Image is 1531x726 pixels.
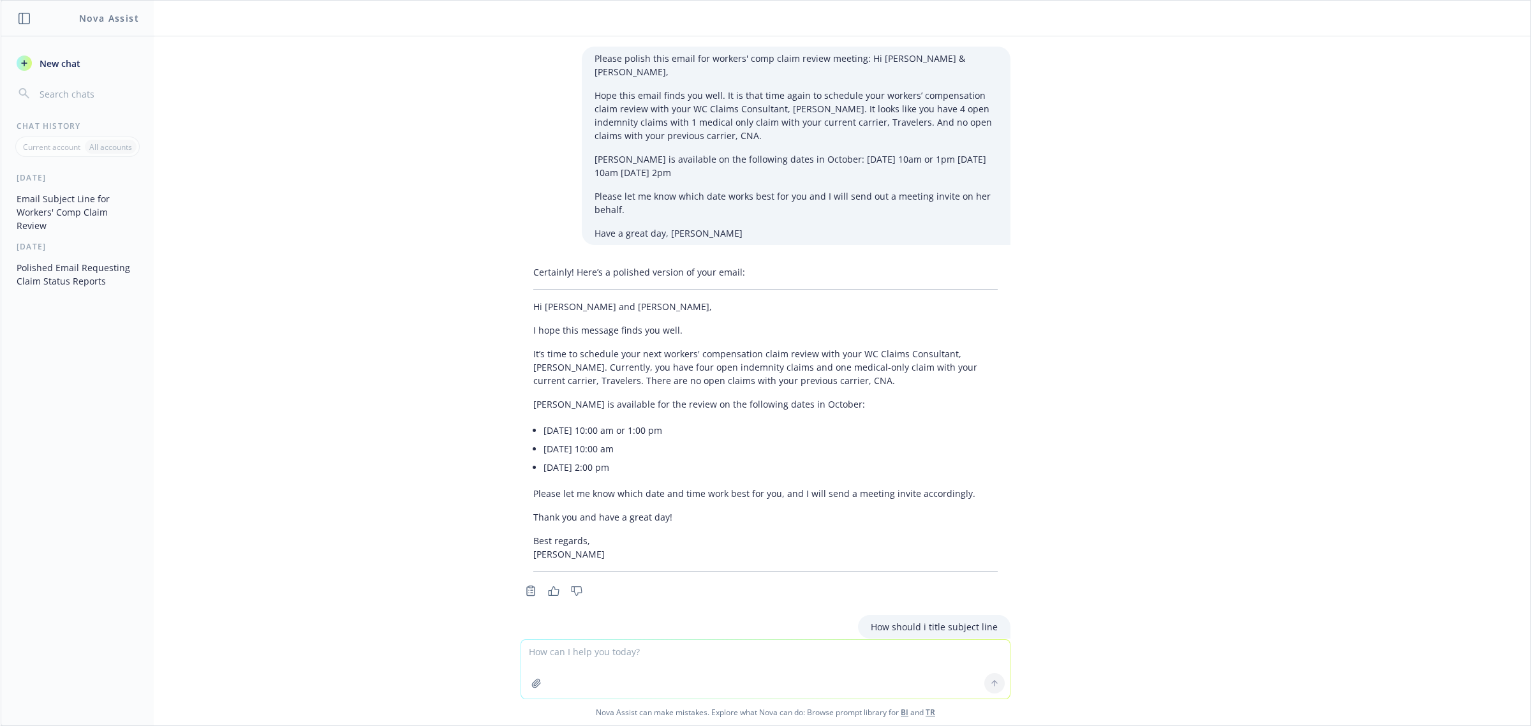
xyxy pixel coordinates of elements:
[11,52,144,75] button: New chat
[871,620,998,633] p: How should i title subject line
[533,510,998,524] p: Thank you and have a great day!
[37,85,138,103] input: Search chats
[37,57,80,70] span: New chat
[595,89,998,142] p: Hope this email finds you well. It is that time again to schedule your workers’ compensation clai...
[23,142,80,152] p: Current account
[1,172,154,183] div: [DATE]
[595,189,998,216] p: Please let me know which date works best for you and I will send out a meeting invite on her behalf.
[533,534,998,561] p: Best regards, [PERSON_NAME]
[533,487,998,500] p: Please let me know which date and time work best for you, and I will send a meeting invite accord...
[533,347,998,387] p: It’s time to schedule your next workers' compensation claim review with your WC Claims Consultant...
[79,11,139,25] h1: Nova Assist
[525,585,536,596] svg: Copy to clipboard
[544,440,998,458] li: [DATE] 10:00 am
[544,421,998,440] li: [DATE] 10:00 am or 1:00 pm
[11,188,144,236] button: Email Subject Line for Workers' Comp Claim Review
[926,707,935,718] a: TR
[1,241,154,252] div: [DATE]
[544,458,998,477] li: [DATE] 2:00 pm
[1,121,154,131] div: Chat History
[533,397,998,411] p: [PERSON_NAME] is available for the review on the following dates in October:
[595,152,998,179] p: [PERSON_NAME] is available on the following dates in October: [DATE] 10am or 1pm [DATE] 10am [DAT...
[6,699,1525,725] span: Nova Assist can make mistakes. Explore what Nova can do: Browse prompt library for and
[11,257,144,292] button: Polished Email Requesting Claim Status Reports
[533,265,998,279] p: Certainly! Here’s a polished version of your email:
[566,582,587,600] button: Thumbs down
[533,323,998,337] p: I hope this message finds you well.
[901,707,908,718] a: BI
[533,300,998,313] p: Hi [PERSON_NAME] and [PERSON_NAME],
[89,142,132,152] p: All accounts
[595,52,998,78] p: Please polish this email for workers' comp claim review meeting: Hi [PERSON_NAME] & [PERSON_NAME],
[595,226,998,240] p: Have a great day, [PERSON_NAME]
